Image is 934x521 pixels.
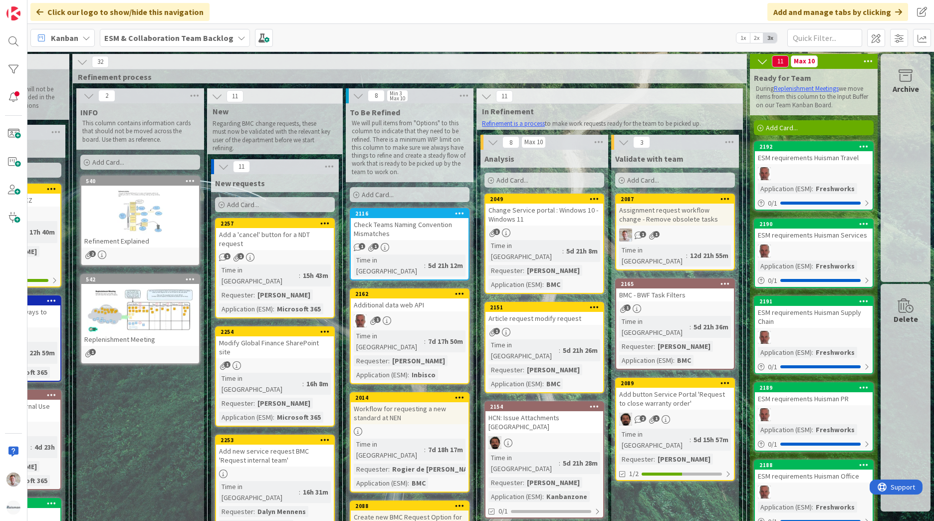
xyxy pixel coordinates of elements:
[616,388,734,410] div: Add button Service Portal 'Request to close warranty order'
[813,260,857,271] div: Freshworks
[30,442,32,453] span: :
[354,439,424,461] div: Time in [GEOGRAPHIC_DATA]
[224,253,231,260] span: 1
[758,167,771,180] img: HB
[759,143,873,150] div: 2192
[619,229,632,242] img: Rd
[767,3,908,21] div: Add and manage tabs by clicking
[227,90,243,102] span: 11
[616,279,734,301] div: 2165BMC - BWF Task Filters
[619,316,690,338] div: Time in [GEOGRAPHIC_DATA]
[351,209,468,218] div: 2116
[86,276,199,283] div: 542
[488,452,559,474] div: Time in [GEOGRAPHIC_DATA]
[488,436,501,449] img: AC
[354,478,408,489] div: Application (ESM)
[485,312,603,325] div: Article request modify request
[655,341,713,352] div: [PERSON_NAME]
[812,183,813,194] span: :
[351,289,468,298] div: 2162
[219,398,253,409] div: Requester
[81,275,199,346] div: 542Replenishment Meeting
[300,487,331,498] div: 16h 31m
[768,439,777,450] span: 0 / 1
[219,289,253,300] div: Requester
[616,229,734,242] div: Rd
[390,96,405,101] div: Max 10
[351,314,468,327] div: HB
[655,454,713,465] div: [PERSON_NAME]
[216,327,334,336] div: 2254
[485,303,603,312] div: 2151
[812,260,813,271] span: :
[562,246,564,257] span: :
[390,355,448,366] div: [PERSON_NAME]
[354,369,408,380] div: Application (ESM)
[488,491,542,502] div: Application (ESM)
[488,477,523,488] div: Requester
[484,154,514,164] span: Analysis
[755,461,873,470] div: 2188
[390,464,481,475] div: Rogier de [PERSON_NAME]
[755,142,873,151] div: 2192
[653,415,660,422] span: 1
[92,158,124,167] span: Add Card...
[616,204,734,226] div: Assignment request workflow change - Remove obsolete tasks
[690,321,691,332] span: :
[754,73,811,83] span: Ready for Team
[544,491,590,502] div: Kanbanzone
[372,243,379,250] span: 1
[691,321,731,332] div: 5d 21h 36m
[523,477,524,488] span: :
[216,219,334,250] div: 2257Add a 'cancel' button for a NDT request
[32,442,57,453] div: 4d 23h
[559,345,560,356] span: :
[768,275,777,286] span: 0 / 1
[227,200,259,209] span: Add Card...
[82,119,198,144] p: This column contains information cards that should not be moved across the board. Use them as ref...
[768,362,777,372] span: 0 / 1
[813,347,857,358] div: Freshworks
[216,219,334,228] div: 2257
[485,411,603,433] div: HCN: Issue Attachments [GEOGRAPHIC_DATA]
[490,403,603,410] div: 2154
[750,33,763,43] span: 2x
[794,59,815,64] div: Max 10
[355,394,468,401] div: 2014
[216,336,334,358] div: Modify Global Finance SharePoint site
[616,195,734,226] div: 2087Assignment request workflow change - Remove obsolete tasks
[758,260,812,271] div: Application (ESM)
[755,167,873,180] div: HB
[80,107,98,117] span: INFO
[619,429,690,451] div: Time in [GEOGRAPHIC_DATA]
[755,470,873,483] div: ESM requirements Huisman Office
[485,195,603,204] div: 2049
[758,347,812,358] div: Application (ESM)
[30,3,210,21] div: Click our logo to show/hide this navigation
[354,464,388,475] div: Requester
[350,107,400,117] span: To Be Refined
[485,402,603,433] div: 2154HCN: Issue Attachments [GEOGRAPHIC_DATA]
[542,279,544,290] span: :
[759,462,873,469] div: 2188
[619,454,654,465] div: Requester
[759,298,873,305] div: 2191
[524,477,582,488] div: [PERSON_NAME]
[758,424,812,435] div: Application (ESM)
[216,327,334,358] div: 2254Modify Global Finance SharePoint site
[768,198,777,209] span: 0 / 1
[813,424,857,435] div: Freshworks
[354,330,424,352] div: Time in [GEOGRAPHIC_DATA]
[755,486,873,499] div: HB
[498,506,508,517] span: 0/1
[219,264,299,286] div: Time in [GEOGRAPHIC_DATA]
[351,298,468,311] div: Additional data web API
[736,33,750,43] span: 1x
[359,243,365,250] span: 1
[98,90,115,102] span: 2
[629,469,639,479] span: 1/2
[755,297,873,328] div: 2191ESM requirements Huisman Supply Chain
[351,502,468,511] div: 2088
[759,384,873,391] div: 2189
[488,279,542,290] div: Application (ESM)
